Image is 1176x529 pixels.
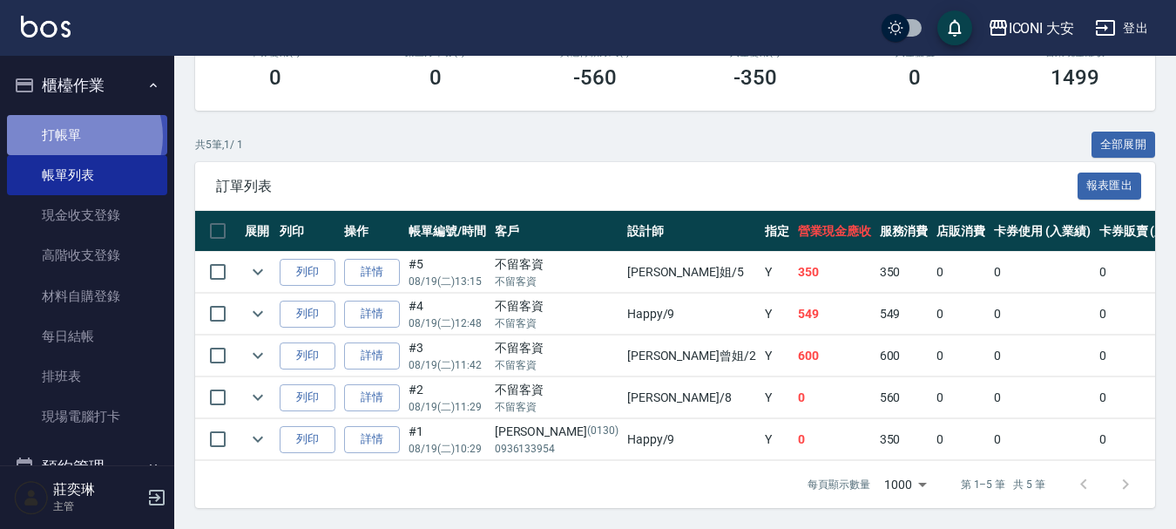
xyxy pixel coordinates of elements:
[495,357,618,373] p: 不留客資
[760,419,794,460] td: Y
[1051,65,1099,90] h3: 1499
[623,211,760,252] th: 設計師
[808,477,870,492] p: 每頁顯示數量
[404,377,490,418] td: #2
[495,315,618,331] p: 不留客資
[932,252,990,293] td: 0
[495,274,618,289] p: 不留客資
[280,384,335,411] button: 列印
[280,342,335,370] button: 列印
[623,294,760,335] td: Happy /9
[794,336,875,376] td: 600
[21,16,71,37] img: Logo
[760,377,794,418] td: Y
[344,384,400,411] a: 詳情
[932,294,990,335] td: 0
[877,461,933,508] div: 1000
[409,441,486,457] p: 08/19 (二) 10:29
[490,211,623,252] th: 客戶
[344,426,400,453] a: 詳情
[932,336,990,376] td: 0
[875,377,933,418] td: 560
[404,336,490,376] td: #3
[794,294,875,335] td: 549
[245,301,271,327] button: expand row
[7,235,167,275] a: 高階收支登錄
[7,115,167,155] a: 打帳單
[990,211,1095,252] th: 卡券使用 (入業績)
[7,397,167,437] a: 現場電腦打卡
[344,342,400,370] a: 詳情
[990,336,1095,376] td: 0
[53,498,142,514] p: 主管
[7,444,167,490] button: 預約管理
[495,339,618,357] div: 不留客資
[587,423,618,441] p: (0130)
[245,259,271,285] button: expand row
[1088,12,1155,44] button: 登出
[216,178,1078,195] span: 訂單列表
[275,211,340,252] th: 列印
[932,211,990,252] th: 店販消費
[280,426,335,453] button: 列印
[7,155,167,195] a: 帳單列表
[760,252,794,293] td: Y
[794,377,875,418] td: 0
[409,315,486,331] p: 08/19 (二) 12:48
[409,357,486,373] p: 08/19 (二) 11:42
[1078,177,1142,193] a: 報表匯出
[573,65,617,90] h3: -560
[7,316,167,356] a: 每日結帳
[404,419,490,460] td: #1
[404,211,490,252] th: 帳單編號/時間
[794,211,875,252] th: 營業現金應收
[990,252,1095,293] td: 0
[875,419,933,460] td: 350
[794,419,875,460] td: 0
[7,276,167,316] a: 材料自購登錄
[14,480,49,515] img: Person
[760,211,794,252] th: 指定
[495,441,618,457] p: 0936133954
[409,399,486,415] p: 08/19 (二) 11:29
[495,399,618,415] p: 不留客資
[280,259,335,286] button: 列印
[794,252,875,293] td: 350
[760,294,794,335] td: Y
[1009,17,1075,39] div: ICONI 大安
[932,377,990,418] td: 0
[269,65,281,90] h3: 0
[875,211,933,252] th: 服務消費
[429,65,442,90] h3: 0
[7,195,167,235] a: 現金收支登錄
[937,10,972,45] button: save
[990,294,1095,335] td: 0
[760,336,794,376] td: Y
[875,294,933,335] td: 549
[340,211,404,252] th: 操作
[990,419,1095,460] td: 0
[495,423,618,441] div: [PERSON_NAME]
[1078,173,1142,200] button: 報表匯出
[495,297,618,315] div: 不留客資
[623,377,760,418] td: [PERSON_NAME] /8
[495,255,618,274] div: 不留客資
[344,301,400,328] a: 詳情
[7,356,167,397] a: 排班表
[53,481,142,498] h5: 莊奕琳
[623,419,760,460] td: Happy /9
[240,211,275,252] th: 展開
[245,384,271,410] button: expand row
[245,426,271,452] button: expand row
[344,259,400,286] a: 詳情
[623,252,760,293] td: [PERSON_NAME]姐 /5
[7,63,167,108] button: 櫃檯作業
[404,252,490,293] td: #5
[875,336,933,376] td: 600
[280,301,335,328] button: 列印
[495,381,618,399] div: 不留客資
[932,419,990,460] td: 0
[1092,132,1156,159] button: 全部展開
[245,342,271,369] button: expand row
[961,477,1045,492] p: 第 1–5 筆 共 5 筆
